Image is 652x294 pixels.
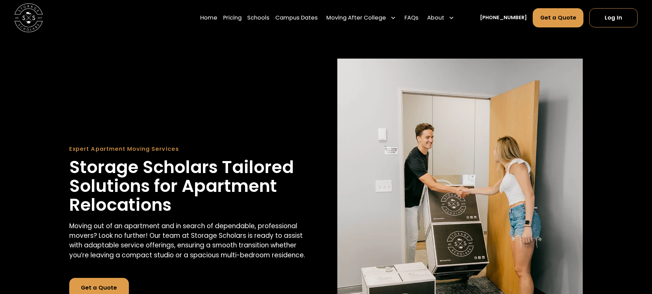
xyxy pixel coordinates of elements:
a: Pricing [223,8,242,28]
a: Home [200,8,217,28]
h1: Storage Scholars Tailored Solutions for Apartment Relocations [69,158,315,215]
a: FAQs [405,8,419,28]
div: About [427,14,444,22]
img: Storage Scholars main logo [14,3,43,32]
div: Moving After College [326,14,386,22]
p: Moving out of an apartment and in search of dependable, professional movers? Look no further! Our... [69,221,315,260]
a: Campus Dates [275,8,318,28]
a: [PHONE_NUMBER] [480,14,527,22]
a: Schools [247,8,269,28]
a: Get a Quote [533,8,584,27]
a: Log In [589,8,638,27]
a: home [14,3,43,32]
div: Moving After College [324,8,399,28]
div: About [424,8,457,28]
div: Expert Apartment Moving Services [69,145,315,154]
